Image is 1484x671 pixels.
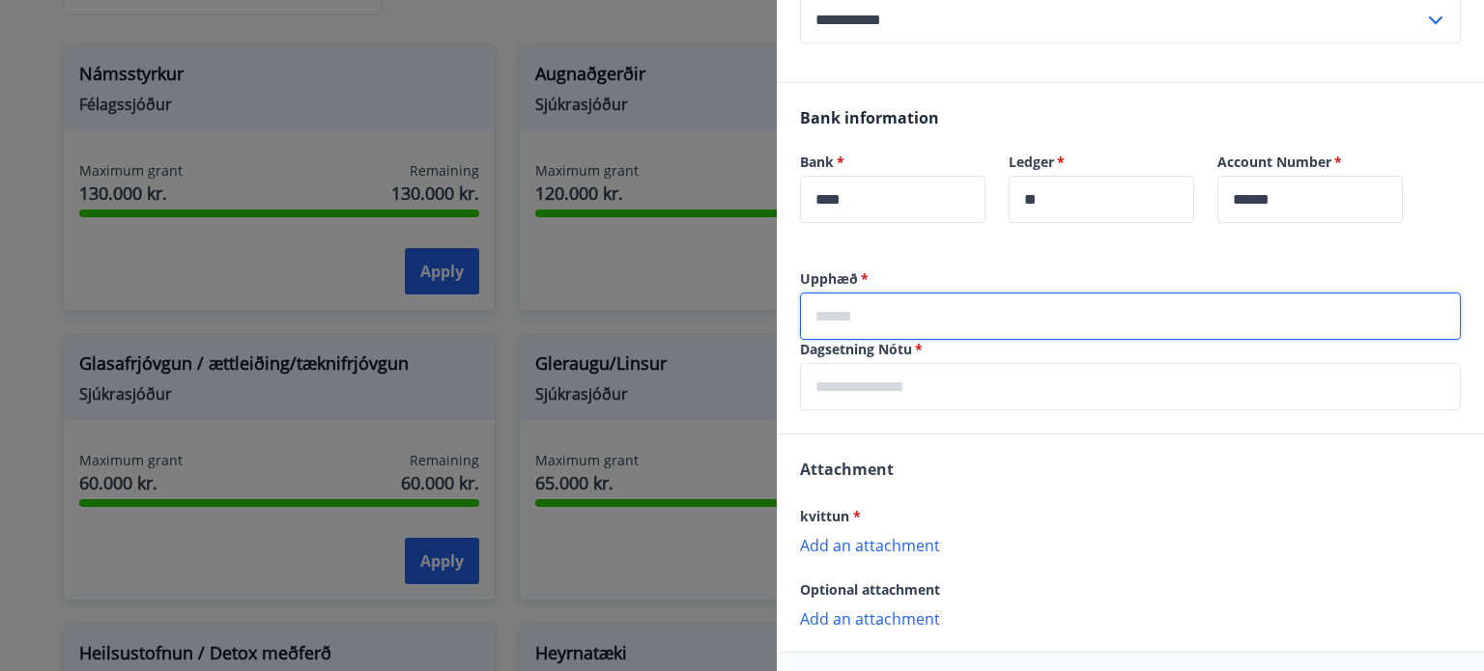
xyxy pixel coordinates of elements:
[800,459,894,480] span: Attachment
[800,293,1461,340] div: Upphæð
[800,340,1461,359] label: Dagsetning Nótu
[800,269,1461,289] label: Upphæð
[800,608,1461,628] p: Add an attachment
[800,580,940,599] span: Optional attachment
[1217,153,1403,172] label: Account Number
[800,535,1461,554] p: Add an attachment
[800,363,1461,410] div: Dagsetning Nótu
[800,153,985,172] label: Bank
[800,507,861,525] span: kvittun
[1009,153,1194,172] label: Ledger
[800,107,939,128] span: Bank information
